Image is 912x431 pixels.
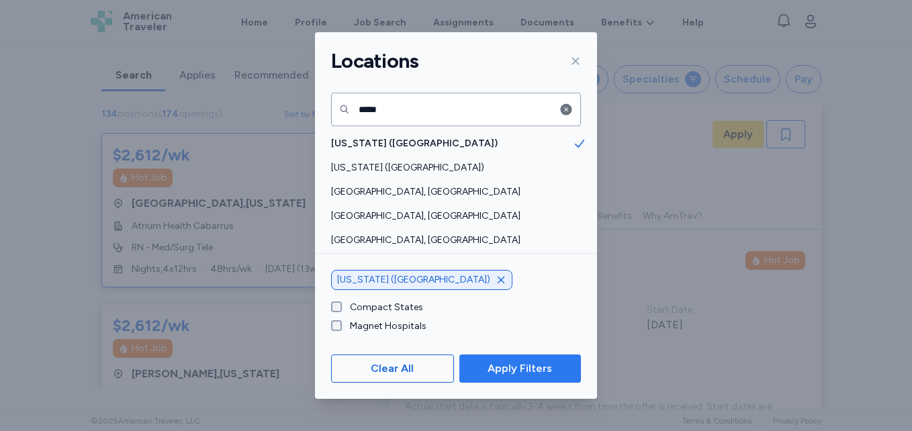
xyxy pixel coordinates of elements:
[331,354,454,383] button: Clear All
[331,137,573,150] span: [US_STATE] ([GEOGRAPHIC_DATA])
[342,320,426,333] label: Magnet Hospitals
[331,161,573,175] span: [US_STATE] ([GEOGRAPHIC_DATA])
[459,354,581,383] button: Apply Filters
[331,48,418,74] h1: Locations
[331,209,573,223] span: [GEOGRAPHIC_DATA], [GEOGRAPHIC_DATA]
[371,361,414,377] span: Clear All
[488,361,552,377] span: Apply Filters
[342,301,423,314] label: Compact States
[337,273,490,287] span: [US_STATE] ([GEOGRAPHIC_DATA])
[331,185,573,199] span: [GEOGRAPHIC_DATA], [GEOGRAPHIC_DATA]
[331,234,573,247] span: [GEOGRAPHIC_DATA], [GEOGRAPHIC_DATA]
